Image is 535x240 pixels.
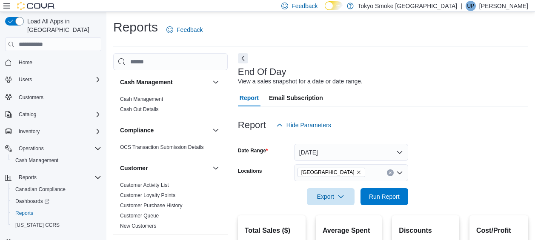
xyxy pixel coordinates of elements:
button: Catalog [15,109,40,120]
span: Cash Management [15,157,58,164]
button: Operations [2,143,105,154]
button: Export [307,188,355,205]
button: Cash Management [120,78,209,86]
div: Cash Management [113,94,228,118]
span: Customer Purchase History [120,202,183,209]
label: Date Range [238,147,268,154]
button: Customer [211,163,221,173]
span: Export [312,188,349,205]
span: Users [15,74,101,85]
a: Cash Out Details [120,106,159,112]
h2: Cost/Profit [476,226,521,236]
span: Inventory [19,128,40,135]
button: Canadian Compliance [9,183,105,195]
button: Open list of options [396,169,403,176]
h3: Compliance [120,126,154,134]
button: Customer [120,164,209,172]
span: Load All Apps in [GEOGRAPHIC_DATA] [24,17,101,34]
a: Reports [12,208,37,218]
button: Clear input [387,169,394,176]
button: Inventory [2,126,105,137]
button: Run Report [360,188,408,205]
span: Catalog [19,111,36,118]
button: Home [2,56,105,69]
p: Tokyo Smoke [GEOGRAPHIC_DATA] [358,1,458,11]
span: Dashboards [12,196,101,206]
a: Dashboards [12,196,53,206]
a: Customer Queue [120,213,159,219]
span: Customers [15,91,101,102]
h2: Discounts [399,226,452,236]
span: [GEOGRAPHIC_DATA] [301,168,355,177]
button: [US_STATE] CCRS [9,219,105,231]
button: Inventory [15,126,43,137]
div: Customer [113,180,228,234]
img: Cova [17,2,55,10]
h3: Report [238,120,266,130]
h3: Customer [120,164,148,172]
h3: End Of Day [238,67,286,77]
a: Cash Management [12,155,62,166]
button: Compliance [120,126,209,134]
span: UP [467,1,475,11]
button: Reports [15,172,40,183]
div: Compliance [113,142,228,156]
button: Operations [15,143,47,154]
span: Canadian Compliance [12,184,101,194]
a: Customers [15,92,47,103]
h1: Reports [113,19,158,36]
span: Home [19,59,32,66]
span: Report [240,89,259,106]
a: OCS Transaction Submission Details [120,144,204,150]
span: Operations [15,143,101,154]
span: Feedback [177,26,203,34]
span: Canadian Compliance [15,186,66,193]
span: Reports [19,174,37,181]
span: Run Report [369,192,400,201]
span: Customer Activity List [120,182,169,189]
span: Feedback [292,2,318,10]
p: | [461,1,462,11]
a: New Customers [120,223,156,229]
span: Home [15,57,101,68]
button: Cash Management [211,77,221,87]
button: Customers [2,91,105,103]
h2: Average Spent [323,226,375,236]
span: Hide Parameters [286,121,331,129]
div: Unike Patel [466,1,476,11]
button: Cash Management [9,154,105,166]
span: Catalog [15,109,101,120]
a: Canadian Compliance [12,184,69,194]
a: Customer Activity List [120,182,169,188]
button: Compliance [211,125,221,135]
span: Cash Out Details [120,106,159,113]
span: Cash Management [12,155,101,166]
span: Port Elgin [298,168,365,177]
label: Locations [238,168,262,174]
div: View a sales snapshot for a date or date range. [238,77,363,86]
span: Inventory [15,126,101,137]
span: Users [19,76,32,83]
a: Home [15,57,36,68]
span: Customer Loyalty Points [120,192,175,199]
a: Cash Management [120,96,163,102]
span: OCS Transaction Submission Details [120,144,204,151]
button: Reports [9,207,105,219]
h3: Cash Management [120,78,173,86]
button: Users [2,74,105,86]
a: Dashboards [9,195,105,207]
button: [DATE] [294,144,408,161]
span: Email Subscription [269,89,323,106]
input: Dark Mode [325,1,343,10]
button: Catalog [2,109,105,120]
button: Hide Parameters [273,117,335,134]
button: Users [15,74,35,85]
a: Feedback [163,21,206,38]
button: Remove Port Elgin from selection in this group [356,170,361,175]
a: Customer Loyalty Points [120,192,175,198]
span: Cash Management [120,96,163,103]
span: Washington CCRS [12,220,101,230]
a: [US_STATE] CCRS [12,220,63,230]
